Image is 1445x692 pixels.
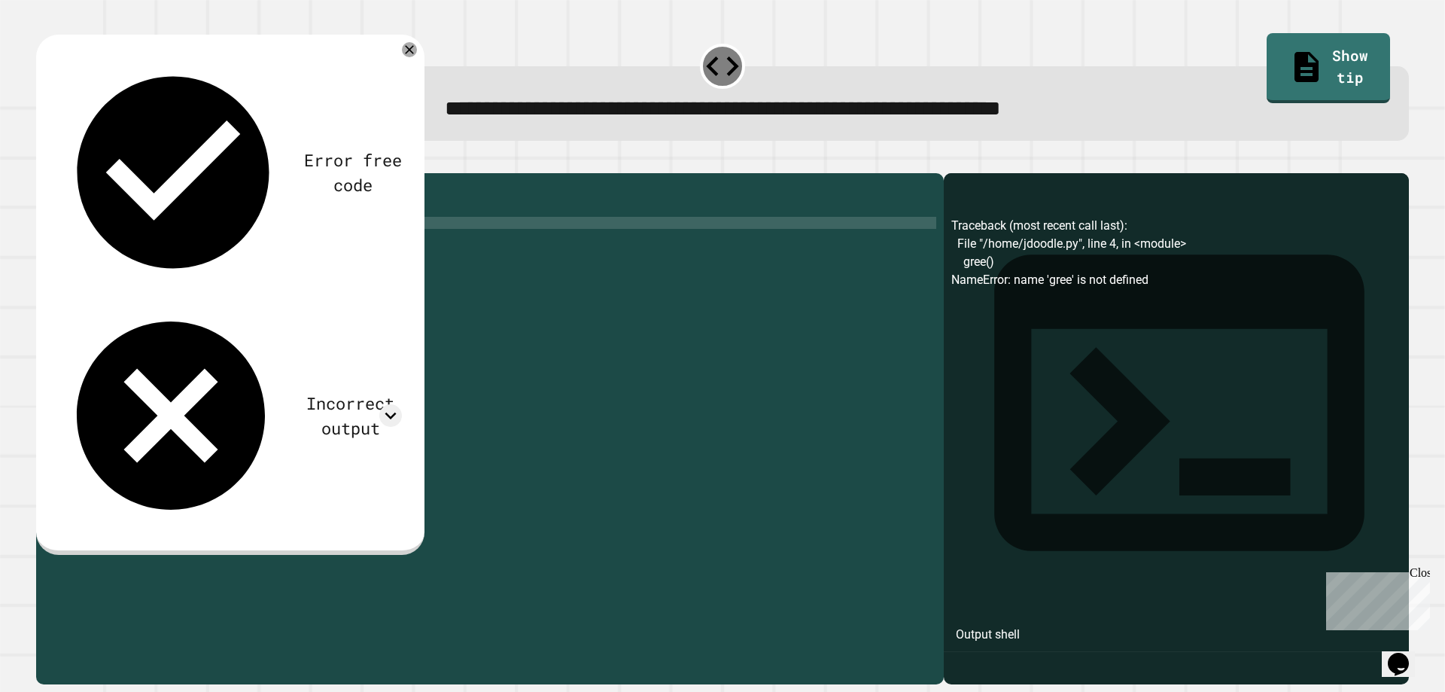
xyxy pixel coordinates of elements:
a: Show tip [1267,33,1389,102]
div: Traceback (most recent call last): File "/home/jdoodle.py", line 4, in <module> gree() NameError:... [951,217,1401,684]
div: Incorrect output [299,391,402,441]
div: Error free code [303,148,402,197]
iframe: chat widget [1320,566,1430,630]
iframe: chat widget [1382,632,1430,677]
div: Chat with us now!Close [6,6,104,96]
